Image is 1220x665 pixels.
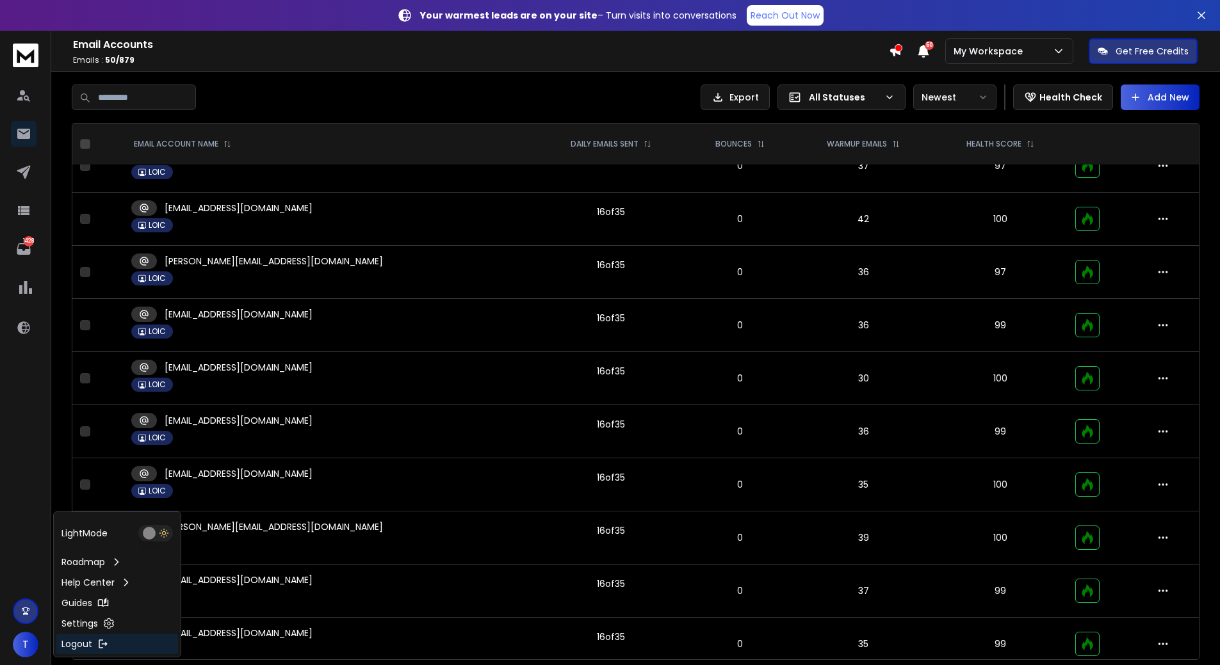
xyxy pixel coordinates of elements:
p: LOIC [149,220,166,230]
div: 16 of 35 [597,524,625,537]
p: 0 [695,159,785,172]
td: 42 [793,193,934,246]
span: 50 [925,41,934,50]
button: Export [701,84,770,110]
p: 0 [695,425,785,438]
p: [EMAIL_ADDRESS][DOMAIN_NAME] [165,308,313,321]
td: 35 [793,458,934,511]
div: 16 of 35 [597,205,625,218]
p: [EMAIL_ADDRESS][DOMAIN_NAME] [165,361,313,374]
p: 0 [695,478,785,491]
p: Get Free Credits [1116,45,1189,58]
button: Get Free Credits [1089,38,1198,64]
td: 99 [934,565,1067,618]
a: Reach Out Now [747,5,824,26]
td: 97 [934,246,1067,299]
a: Settings [56,613,178,634]
p: [PERSON_NAME][EMAIL_ADDRESS][DOMAIN_NAME] [165,255,383,268]
p: My Workspace [954,45,1028,58]
td: 30 [793,352,934,405]
p: Health Check [1039,91,1102,104]
p: 0 [695,212,785,225]
p: Reach Out Now [751,9,820,22]
td: 99 [934,299,1067,352]
p: 1428 [24,236,34,246]
td: 100 [934,458,1067,511]
td: 36 [793,246,934,299]
a: Guides [56,593,178,613]
div: 16 of 35 [597,259,625,271]
p: – Turn visits into conversations [420,9,736,22]
div: 16 of 35 [597,630,625,643]
td: 99 [934,405,1067,458]
button: T [13,632,38,657]
strong: Your warmest leads are on your site [420,9,598,22]
span: 50 / 879 [105,54,134,65]
p: Roadmap [61,556,105,568]
p: 0 [695,266,785,278]
div: 16 of 35 [597,418,625,431]
p: 0 [695,531,785,544]
p: 0 [695,584,785,597]
p: HEALTH SCORE [966,139,1021,149]
p: [EMAIL_ADDRESS][DOMAIN_NAME] [165,573,313,586]
p: Logout [61,637,92,650]
a: 1428 [11,236,37,262]
p: DAILY EMAILS SENT [571,139,638,149]
td: 36 [793,299,934,352]
div: 16 of 35 [597,471,625,484]
p: [EMAIL_ADDRESS][DOMAIN_NAME] [165,202,313,214]
h1: Email Accounts [73,37,889,52]
div: 16 of 35 [597,577,625,590]
p: [EMAIL_ADDRESS][DOMAIN_NAME] [165,414,313,427]
p: LOIC [149,380,166,390]
td: 39 [793,511,934,565]
button: Health Check [1013,84,1113,110]
td: 100 [934,511,1067,565]
td: 37 [793,565,934,618]
p: [EMAIL_ADDRESS][DOMAIN_NAME] [165,627,313,639]
p: Light Mode [61,527,108,540]
td: 37 [793,140,934,193]
p: Guides [61,597,92,609]
p: Settings [61,617,98,630]
div: EMAIL ACCOUNT NAME [134,139,231,149]
td: 97 [934,140,1067,193]
p: LOIC [149,433,166,443]
p: BOUNCES [715,139,752,149]
img: logo [13,44,38,67]
p: LOIC [149,486,166,496]
p: 0 [695,372,785,385]
p: [EMAIL_ADDRESS][DOMAIN_NAME] [165,467,313,480]
a: Help Center [56,572,178,593]
button: Add New [1121,84,1200,110]
p: 0 [695,637,785,650]
td: 100 [934,352,1067,405]
div: 16 of 35 [597,365,625,378]
p: LOIC [149,167,166,177]
p: [PERSON_NAME][EMAIL_ADDRESS][DOMAIN_NAME] [165,520,383,533]
p: Help Center [61,576,115,589]
td: 36 [793,405,934,458]
button: Newest [913,84,996,110]
p: All Statuses [809,91,879,104]
div: 16 of 35 [597,312,625,324]
p: Emails : [73,55,889,65]
p: LOIC [149,273,166,284]
td: 100 [934,193,1067,246]
p: 0 [695,319,785,332]
p: WARMUP EMAILS [827,139,887,149]
p: LOIC [149,326,166,337]
a: Roadmap [56,552,178,572]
